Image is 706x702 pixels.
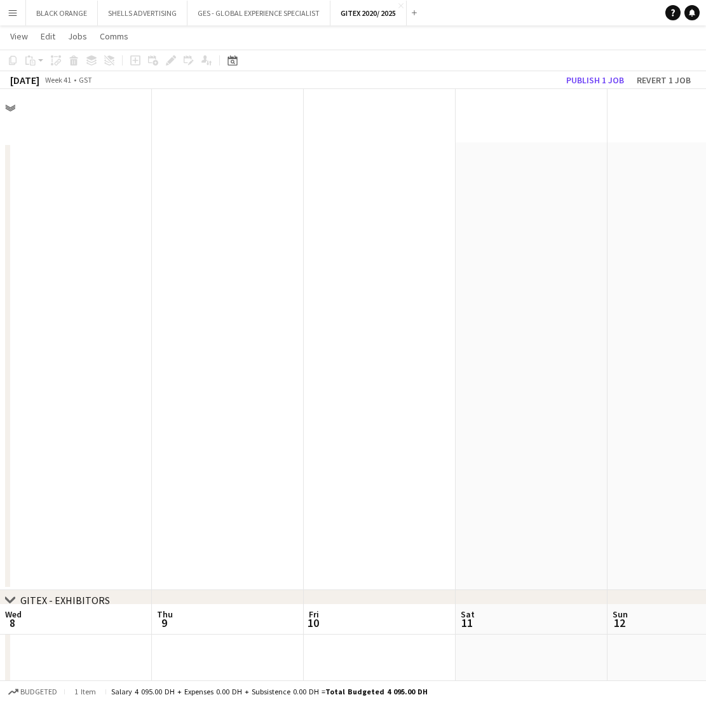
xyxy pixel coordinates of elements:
a: Jobs [63,28,92,45]
span: Total Budgeted 4 095.00 DH [325,687,428,696]
span: Sun [613,609,628,620]
a: Comms [95,28,133,45]
div: GST [79,75,92,85]
div: [DATE] [10,74,39,86]
span: 12 [611,616,628,630]
span: 8 [3,616,22,630]
button: Budgeted [6,685,59,699]
span: Budgeted [20,687,57,696]
div: Salary 4 095.00 DH + Expenses 0.00 DH + Subsistence 0.00 DH = [111,687,428,696]
button: GES - GLOBAL EXPERIENCE SPECIALIST [187,1,330,25]
span: Sat [461,609,475,620]
button: SHELLS ADVERTISING [98,1,187,25]
span: Thu [157,609,173,620]
a: Edit [36,28,60,45]
span: Comms [100,31,128,42]
button: BLACK ORANGE [26,1,98,25]
a: View [5,28,33,45]
span: 1 item [70,687,100,696]
span: 10 [307,616,319,630]
span: Week 41 [42,75,74,85]
button: Publish 1 job [561,72,629,88]
span: Jobs [68,31,87,42]
button: Revert 1 job [632,72,696,88]
span: 9 [155,616,173,630]
span: 11 [459,616,475,630]
span: Fri [309,609,319,620]
span: Wed [5,609,22,620]
div: GITEX - EXHIBITORS [20,594,110,607]
button: GITEX 2020/ 2025 [330,1,407,25]
span: Edit [41,31,55,42]
span: View [10,31,28,42]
